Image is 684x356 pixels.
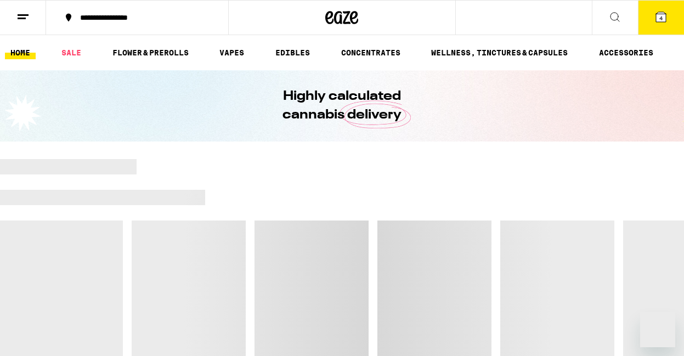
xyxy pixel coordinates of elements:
a: HOME [5,46,36,59]
a: SALE [56,46,87,59]
h1: Highly calculated cannabis delivery [252,87,433,125]
a: EDIBLES [270,46,315,59]
a: ACCESSORIES [593,46,659,59]
a: CONCENTRATES [336,46,406,59]
a: WELLNESS, TINCTURES & CAPSULES [426,46,573,59]
span: 4 [659,15,663,21]
button: 4 [638,1,684,35]
a: VAPES [214,46,250,59]
iframe: Button to launch messaging window [640,312,675,347]
a: FLOWER & PREROLLS [107,46,194,59]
